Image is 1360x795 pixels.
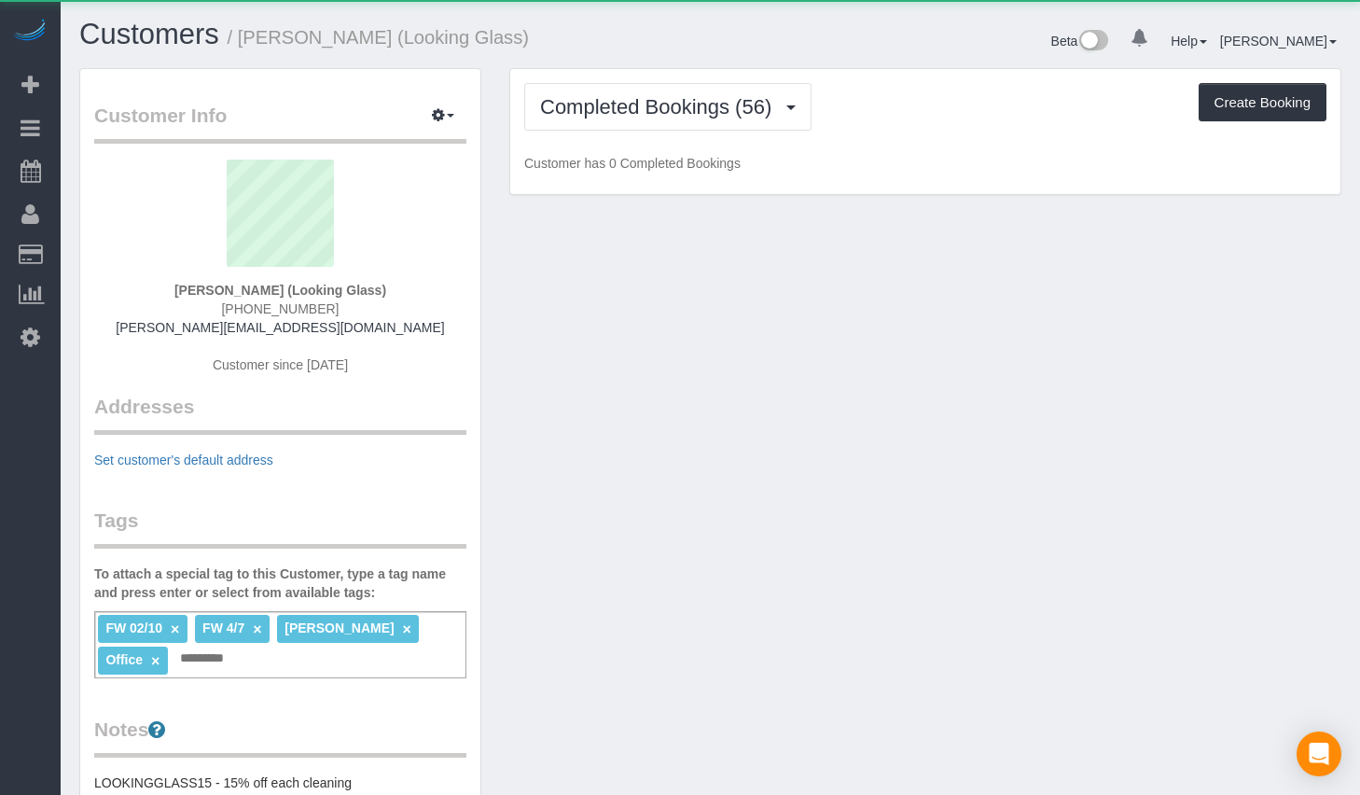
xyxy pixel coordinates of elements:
a: × [171,621,179,637]
span: Office [105,652,143,667]
button: Create Booking [1199,83,1326,122]
a: Beta [1051,34,1109,49]
span: FW 02/10 [105,621,162,635]
img: New interface [1077,30,1108,54]
a: Set customer's default address [94,453,273,467]
div: Open Intercom Messenger [1297,732,1341,776]
span: FW 4/7 [202,621,244,635]
p: Customer has 0 Completed Bookings [524,154,1326,173]
span: [PHONE_NUMBER] [221,301,339,316]
label: To attach a special tag to this Customer, type a tag name and press enter or select from availabl... [94,565,466,602]
legend: Customer Info [94,102,466,144]
span: Customer since [DATE] [213,357,348,372]
legend: Notes [94,716,466,758]
button: Completed Bookings (56) [524,83,812,131]
legend: Tags [94,507,466,549]
small: / [PERSON_NAME] (Looking Glass) [228,27,529,48]
a: × [151,653,160,669]
img: Automaid Logo [11,19,49,45]
span: Completed Bookings (56) [540,95,781,119]
a: [PERSON_NAME][EMAIL_ADDRESS][DOMAIN_NAME] [116,320,444,335]
strong: [PERSON_NAME] (Looking Glass) [174,283,386,298]
span: [PERSON_NAME] [284,621,394,635]
a: [PERSON_NAME] [1220,34,1337,49]
a: Help [1171,34,1207,49]
a: × [253,621,261,637]
a: × [403,621,411,637]
a: Customers [79,18,219,50]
